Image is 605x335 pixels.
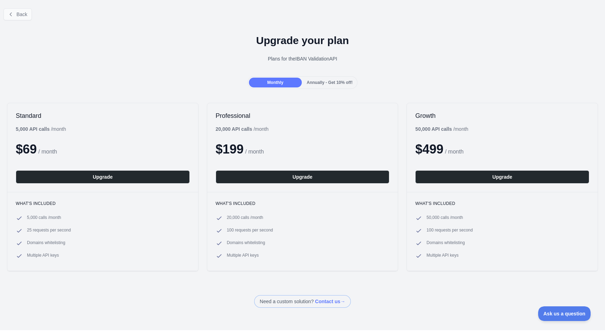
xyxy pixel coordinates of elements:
[415,126,468,133] div: / month
[538,306,591,321] iframe: Toggle Customer Support
[216,142,244,156] span: $ 199
[216,126,269,133] div: / month
[216,126,252,132] b: 20,000 API calls
[415,142,443,156] span: $ 499
[415,112,589,120] h2: Growth
[216,112,390,120] h2: Professional
[415,126,452,132] b: 50,000 API calls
